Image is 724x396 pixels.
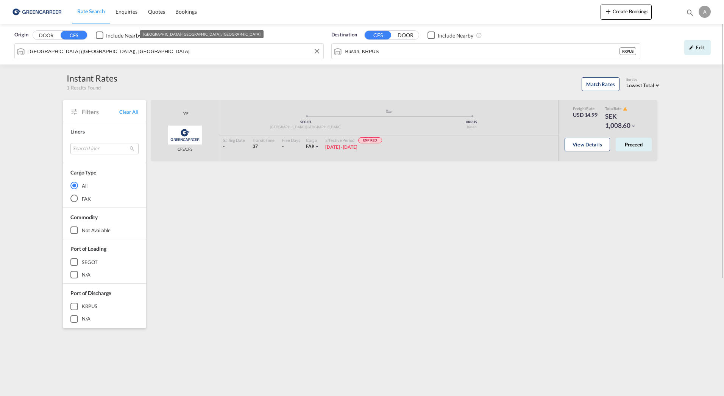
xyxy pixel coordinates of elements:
span: Port of Discharge [70,290,111,296]
div: icon-pencilEdit [684,40,711,55]
button: CFS [365,31,391,39]
div: SEGOT [82,259,98,266]
div: SEK 1,008.60 [605,112,643,130]
button: Match Rates [582,77,619,91]
md-input-container: Gothenburg (Goteborg), SEGOT [15,44,323,59]
button: Proceed [616,138,652,151]
md-icon: icon-chevron-down [314,144,320,149]
md-checkbox: N/A [70,315,139,323]
button: View Details [565,138,610,151]
input: Search by Port [345,46,619,57]
div: [GEOGRAPHIC_DATA] ([GEOGRAPHIC_DATA]) [223,125,389,130]
md-icon: icon-alert [623,107,627,111]
span: Lowest Total [626,82,654,88]
div: Free Days [282,137,300,143]
div: KRPUS [82,303,97,310]
div: Transit Time [253,137,275,143]
img: 609dfd708afe11efa14177256b0082fb.png [11,3,62,20]
md-radio-button: FAK [70,195,139,202]
span: Port of Loading [70,245,106,252]
button: Clear Input [311,46,323,57]
span: Origin [14,31,28,39]
md-icon: icon-chevron-down [630,123,636,129]
span: VIP [181,111,189,116]
md-checkbox: Checkbox No Ink [96,31,142,39]
span: Bookings [175,8,197,15]
md-input-container: Busan, KRPUS [332,44,640,59]
div: Cargo Type [70,169,96,176]
md-icon: icon-plus 400-fg [604,7,613,16]
div: Freight Rate [573,106,598,111]
span: [DATE] - [DATE] [325,144,357,150]
md-icon: icon-pencil [689,45,694,50]
div: A [699,6,711,18]
div: Total Rate [605,106,643,112]
div: Sort by [626,77,661,82]
md-icon: icon-magnify [686,8,694,17]
div: SEGOT [223,120,389,125]
div: Effective Period [325,137,382,144]
div: USD 14.99 [573,111,598,119]
button: icon-plus 400-fgCreate Bookings [601,5,652,20]
div: Sailing Date [223,137,245,143]
span: Commodity [70,214,98,220]
div: Include Nearby [438,32,473,39]
span: Rate Search [77,8,105,14]
span: Liners [70,128,84,135]
span: Destination [331,31,357,39]
div: 01 Jan 2025 - 31 Jan 2025 [325,144,357,151]
div: Include Nearby [106,32,142,39]
div: not available [82,227,111,234]
md-checkbox: Checkbox No Ink [428,31,473,39]
img: Greencarrier Consolidators [168,126,202,145]
md-select: Select: Lowest Total [626,80,661,89]
div: - [282,143,284,150]
div: 37 [253,143,275,150]
span: Filters [82,108,119,116]
div: KRPUS [619,47,637,55]
span: 1 Results Found [67,84,101,91]
span: EXPIRED [358,137,382,143]
div: - [223,143,245,150]
button: icon-alert [622,106,627,112]
md-checkbox: KRPUS [70,303,139,310]
md-checkbox: SEGOT [70,258,139,266]
div: [GEOGRAPHIC_DATA] ([GEOGRAPHIC_DATA]), [GEOGRAPHIC_DATA] [143,30,260,38]
div: Instant Rates [67,72,117,84]
md-radio-button: All [70,182,139,189]
input: Search by Port [28,46,320,57]
div: Busan [389,125,555,130]
div: Cargo [306,137,320,143]
div: icon-magnify [686,8,694,20]
md-checkbox: N/A [70,271,139,278]
span: Quotes [148,8,165,15]
button: CFS [61,31,87,39]
div: Contract / Rate Agreement / Tariff / Spot Pricing Reference Number: VIP [181,111,189,116]
div: KRPUS [389,120,555,125]
div: N/A [82,315,90,322]
span: Enquiries [115,8,137,15]
button: DOOR [33,31,59,40]
md-icon: assets/icons/custom/ship-fill.svg [384,109,393,113]
div: N/A [82,271,90,278]
button: DOOR [392,31,419,40]
span: FAK [306,143,315,149]
md-icon: Unchecked: Ignores neighbouring ports when fetching rates.Checked : Includes neighbouring ports w... [476,32,482,38]
span: Clear All [119,108,139,115]
span: CFS/CFS [178,146,192,152]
